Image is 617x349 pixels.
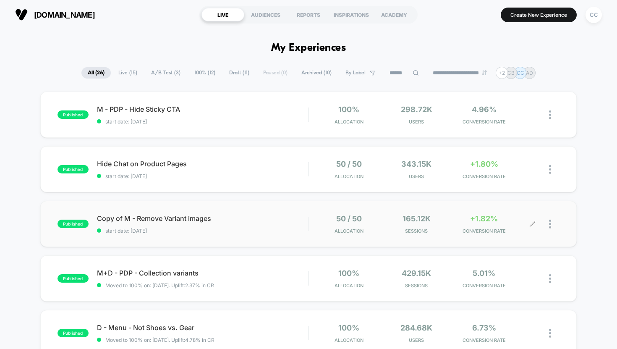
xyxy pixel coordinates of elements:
[58,274,89,283] span: published
[345,70,366,76] span: By Label
[335,283,363,289] span: Allocation
[401,105,432,114] span: 298.72k
[470,160,498,168] span: +1.80%
[549,274,551,283] img: close
[81,67,111,79] span: All ( 26 )
[295,67,338,79] span: Archived ( 10 )
[549,220,551,228] img: close
[482,70,487,75] img: end
[400,323,432,332] span: 284.68k
[97,105,308,113] span: M - PDP - Hide Sticky CTA
[452,119,516,125] span: CONVERSION RATE
[335,337,363,343] span: Allocation
[15,8,28,21] img: Visually logo
[338,269,359,278] span: 100%
[452,228,516,234] span: CONVERSION RATE
[385,283,448,289] span: Sessions
[335,173,363,179] span: Allocation
[373,8,416,21] div: ACADEMY
[452,337,516,343] span: CONVERSION RATE
[338,105,359,114] span: 100%
[335,119,363,125] span: Allocation
[97,173,308,179] span: start date: [DATE]
[549,329,551,338] img: close
[58,329,89,337] span: published
[507,70,515,76] p: CB
[549,165,551,174] img: close
[473,269,495,278] span: 5.01%
[586,7,602,23] div: CC
[223,67,256,79] span: Draft ( 11 )
[403,214,431,223] span: 165.12k
[470,214,498,223] span: +1.82%
[58,220,89,228] span: published
[13,8,97,21] button: [DOMAIN_NAME]
[34,10,95,19] span: [DOMAIN_NAME]
[201,8,244,21] div: LIVE
[330,8,373,21] div: INSPIRATIONS
[496,67,508,79] div: + 2
[145,67,187,79] span: A/B Test ( 3 )
[583,6,604,24] button: CC
[517,70,524,76] p: CC
[97,160,308,168] span: Hide Chat on Product Pages
[338,323,359,332] span: 100%
[97,323,308,332] span: D - Menu - Not Shoes vs. Gear
[271,42,346,54] h1: My Experiences
[58,165,89,173] span: published
[526,70,533,76] p: AD
[402,269,431,278] span: 429.15k
[336,214,362,223] span: 50 / 50
[385,337,448,343] span: Users
[97,269,308,277] span: M+D - PDP - Collection variants
[336,160,362,168] span: 50 / 50
[501,8,577,22] button: Create New Experience
[472,105,497,114] span: 4.96%
[549,110,551,119] img: close
[112,67,144,79] span: Live ( 15 )
[97,214,308,223] span: Copy of M - Remove Variant images
[452,173,516,179] span: CONVERSION RATE
[452,283,516,289] span: CONVERSION RATE
[287,8,330,21] div: REPORTS
[97,118,308,125] span: start date: [DATE]
[385,173,448,179] span: Users
[105,337,214,343] span: Moved to 100% on: [DATE] . Uplift: 4.78% in CR
[188,67,222,79] span: 100% ( 12 )
[105,282,214,289] span: Moved to 100% on: [DATE] . Uplift: 2.37% in CR
[401,160,431,168] span: 343.15k
[335,228,363,234] span: Allocation
[244,8,287,21] div: AUDIENCES
[58,110,89,119] span: published
[385,228,448,234] span: Sessions
[385,119,448,125] span: Users
[472,323,496,332] span: 6.73%
[97,228,308,234] span: start date: [DATE]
